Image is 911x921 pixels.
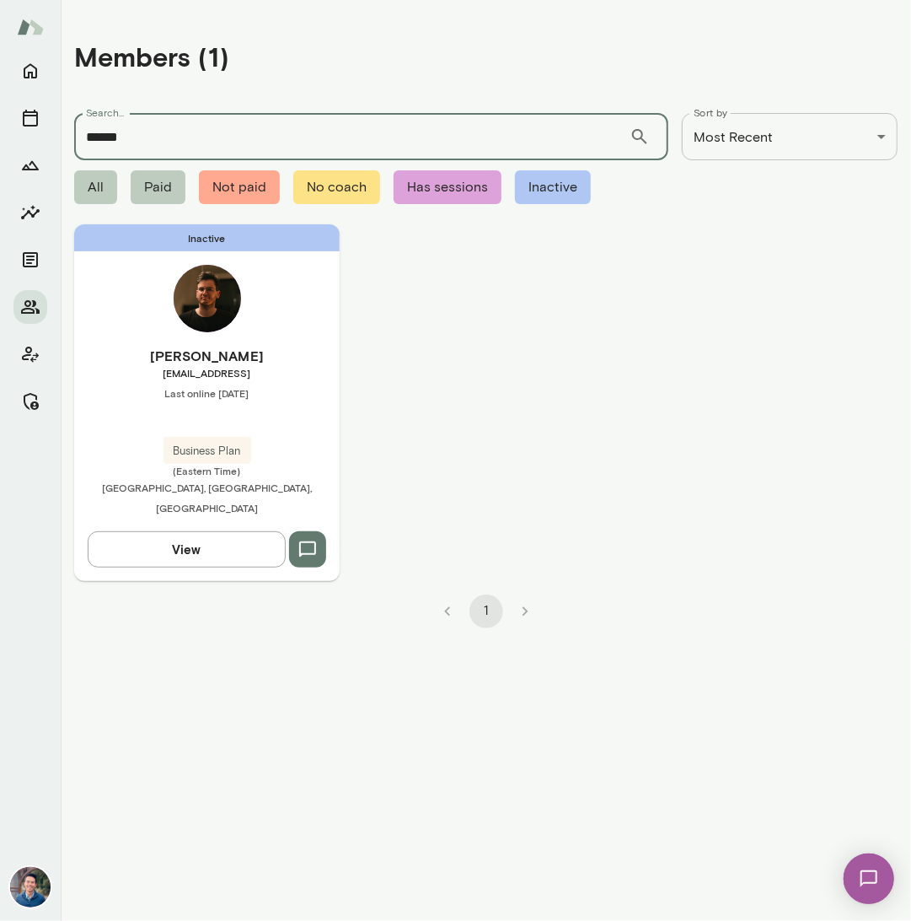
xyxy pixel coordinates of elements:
[74,366,340,380] span: [EMAIL_ADDRESS]
[88,531,286,567] button: View
[682,113,898,160] div: Most Recent
[74,346,340,366] h6: [PERSON_NAME]
[74,224,340,251] span: Inactive
[199,170,280,204] span: Not paid
[293,170,380,204] span: No coach
[515,170,591,204] span: Inactive
[13,148,47,182] button: Growth Plan
[13,196,47,229] button: Insights
[163,443,251,460] span: Business Plan
[74,581,898,628] div: pagination
[74,386,340,400] span: Last online [DATE]
[13,101,47,135] button: Sessions
[10,867,51,908] img: Alex Yu
[131,170,185,204] span: Paid
[13,54,47,88] button: Home
[469,595,503,628] button: page 1
[13,243,47,277] button: Documents
[13,337,47,371] button: Client app
[74,464,340,477] span: (Eastern Time)
[694,105,728,120] label: Sort by
[86,105,125,120] label: Search...
[13,385,47,418] button: Manage
[17,11,44,43] img: Mento
[174,265,241,332] img: Pascal Giguère
[74,170,117,204] span: All
[102,482,312,514] span: [GEOGRAPHIC_DATA], [GEOGRAPHIC_DATA], [GEOGRAPHIC_DATA]
[74,40,229,73] h4: Members (1)
[428,595,544,628] nav: pagination navigation
[13,290,47,324] button: Members
[394,170,501,204] span: Has sessions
